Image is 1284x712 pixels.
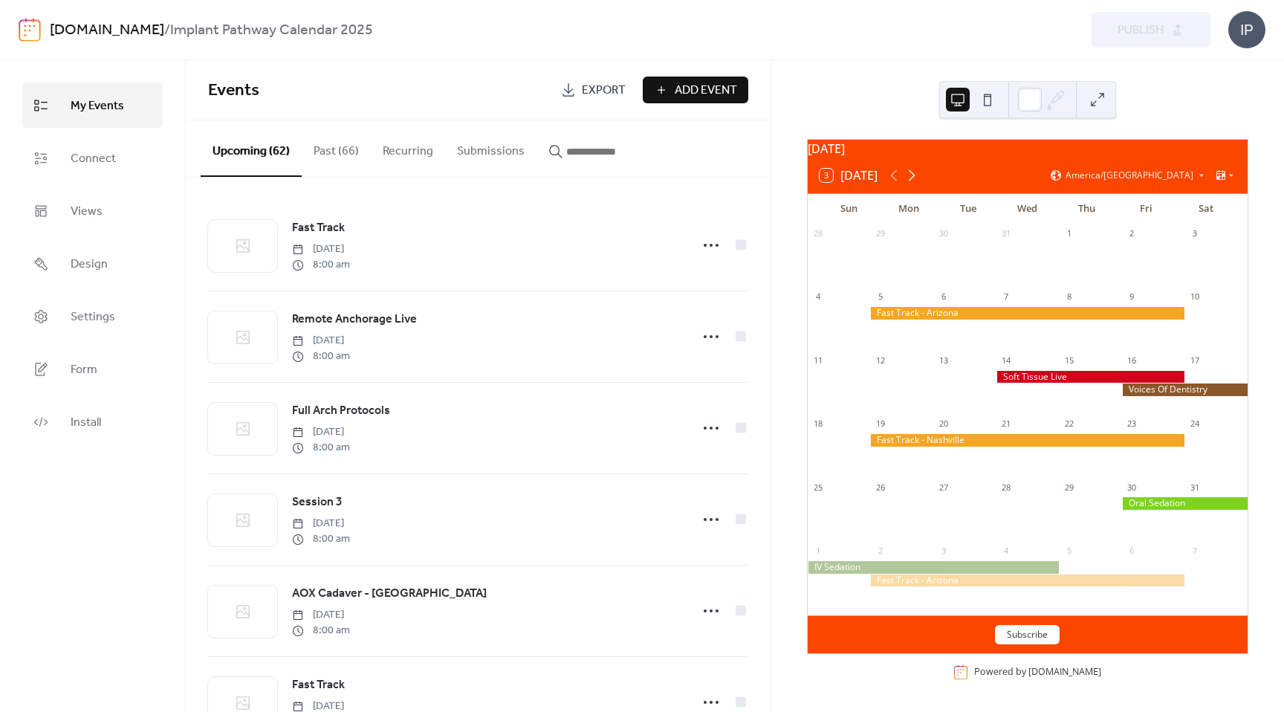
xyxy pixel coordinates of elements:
span: AOX Cadaver - [GEOGRAPHIC_DATA] [292,585,487,603]
div: 2 [875,545,886,556]
span: Export [582,82,626,100]
div: 22 [1063,418,1074,430]
div: 19 [875,418,886,430]
div: 9 [1126,291,1138,302]
div: 6 [1126,545,1138,556]
div: Powered by [974,666,1101,679]
span: Remote Anchorage Live [292,311,417,329]
div: Wed [998,194,1057,224]
div: Mon [879,194,938,224]
button: 3[DATE] [814,165,883,186]
span: Fast Track [292,676,345,694]
a: Session 3 [292,493,343,512]
span: Form [71,358,97,381]
span: Settings [71,305,115,329]
button: Submissions [445,120,536,175]
div: 23 [1126,418,1138,430]
a: Views [22,188,163,233]
span: Add Event [675,82,737,100]
a: Connect [22,135,163,181]
span: Session 3 [292,493,343,511]
div: 28 [1001,482,1012,493]
div: 21 [1001,418,1012,430]
span: [DATE] [292,242,350,257]
div: 7 [1189,545,1200,556]
div: [DATE] [808,140,1248,158]
div: Fast Track - Nashville [870,434,1184,447]
div: Voices Of Dentistry [1122,383,1248,396]
span: Fast Track [292,219,345,237]
a: Design [22,241,163,286]
div: 11 [812,355,823,366]
div: 12 [875,355,886,366]
div: 28 [812,228,823,239]
b: Implant Pathway Calendar 2025 [170,16,373,45]
div: 25 [812,482,823,493]
span: Connect [71,147,116,170]
div: 4 [1001,545,1012,556]
div: 8 [1063,291,1074,302]
div: Soft Tissue Live [996,371,1185,383]
span: Install [71,411,101,434]
div: 18 [812,418,823,430]
div: 7 [1001,291,1012,302]
span: Full Arch Protocols [292,402,390,420]
button: Add Event [643,77,748,103]
div: 31 [1189,482,1200,493]
div: 31 [1001,228,1012,239]
a: Fast Track [292,676,345,695]
span: [DATE] [292,333,350,349]
div: Fast Track - Arizona [870,575,1184,587]
div: Tue [938,194,998,224]
div: 27 [938,482,949,493]
a: My Events [22,82,163,128]
span: Views [71,200,103,223]
span: 8:00 am [292,349,350,364]
div: Fri [1117,194,1176,224]
span: 8:00 am [292,257,350,273]
div: 13 [938,355,949,366]
div: Thu [1057,194,1117,224]
a: [DOMAIN_NAME] [1028,666,1101,679]
div: 5 [1063,545,1074,556]
span: 8:00 am [292,623,350,638]
div: 6 [938,291,949,302]
span: [DATE] [292,424,350,440]
a: Remote Anchorage Live [292,310,417,329]
div: 3 [938,545,949,556]
span: Events [208,74,259,107]
a: Form [22,346,163,392]
div: Sat [1176,194,1236,224]
span: My Events [71,94,124,117]
div: 4 [812,291,823,302]
div: Fast Track - Arizona [870,307,1184,320]
div: IV Sedation [808,561,1059,574]
div: 29 [875,228,886,239]
div: IP [1228,11,1265,48]
div: 5 [875,291,886,302]
a: Install [22,399,163,444]
div: 2 [1126,228,1138,239]
div: 16 [1126,355,1138,366]
a: [DOMAIN_NAME] [50,16,164,45]
div: Oral Sedation [1122,497,1248,510]
div: 24 [1189,418,1200,430]
span: Design [71,253,108,276]
button: Upcoming (62) [201,120,302,177]
div: 17 [1189,355,1200,366]
span: 8:00 am [292,531,350,547]
div: 30 [1126,482,1138,493]
button: Subscribe [995,625,1060,644]
a: Full Arch Protocols [292,401,390,421]
span: America/[GEOGRAPHIC_DATA] [1066,171,1193,180]
div: 3 [1189,228,1200,239]
img: logo [19,18,41,42]
div: 26 [875,482,886,493]
a: Export [550,77,637,103]
span: [DATE] [292,607,350,623]
div: 29 [1063,482,1074,493]
div: 10 [1189,291,1200,302]
a: Fast Track [292,219,345,238]
button: Recurring [371,120,445,175]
